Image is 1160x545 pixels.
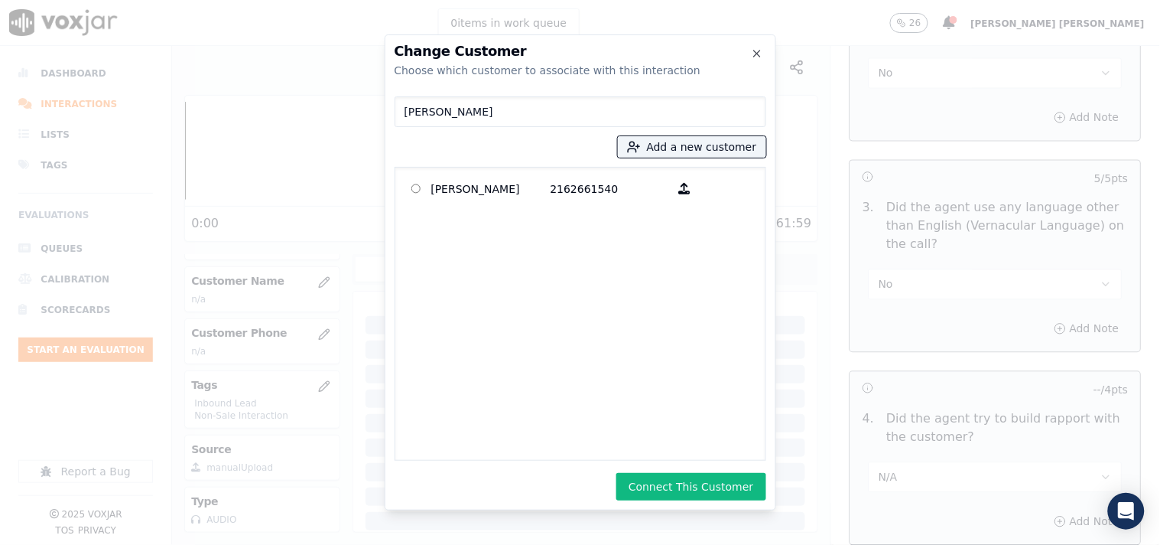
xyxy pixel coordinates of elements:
div: Open Intercom Messenger [1108,493,1145,530]
div: Choose which customer to associate with this interaction [395,63,766,78]
input: [PERSON_NAME] 2162661540 [411,184,421,194]
button: [PERSON_NAME] 2162661540 [670,177,700,201]
input: Search Customers [395,96,766,127]
p: [PERSON_NAME] [431,177,551,201]
button: Add a new customer [618,136,766,158]
p: 2162661540 [551,177,670,201]
button: Connect This Customer [616,473,765,501]
h2: Change Customer [395,44,766,58]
